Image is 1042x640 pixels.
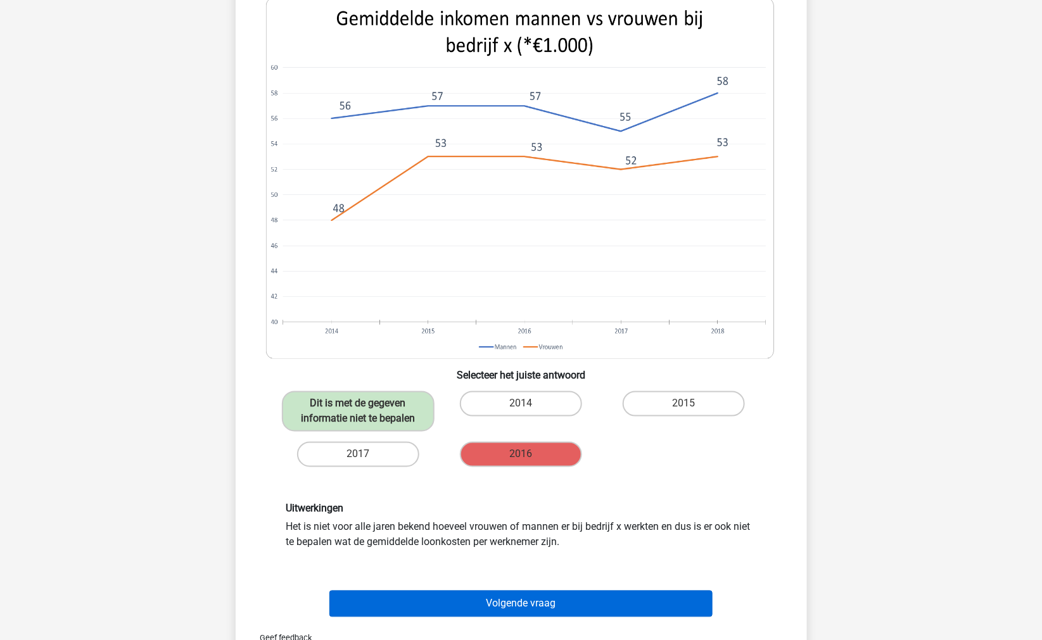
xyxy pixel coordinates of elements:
label: 2014 [460,391,582,417]
div: Het is niet voor alle jaren bekend hoeveel vrouwen of mannen er bij bedrijf x werkten en dus is e... [277,503,766,550]
button: Volgende vraag [329,591,713,617]
h6: Selecteer het juiste antwoord [256,359,787,381]
label: 2016 [460,442,582,467]
label: Dit is met de gegeven informatie niet te bepalen [282,391,435,432]
h6: Uitwerkingen [286,503,756,515]
label: 2017 [297,442,419,467]
label: 2015 [623,391,745,417]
